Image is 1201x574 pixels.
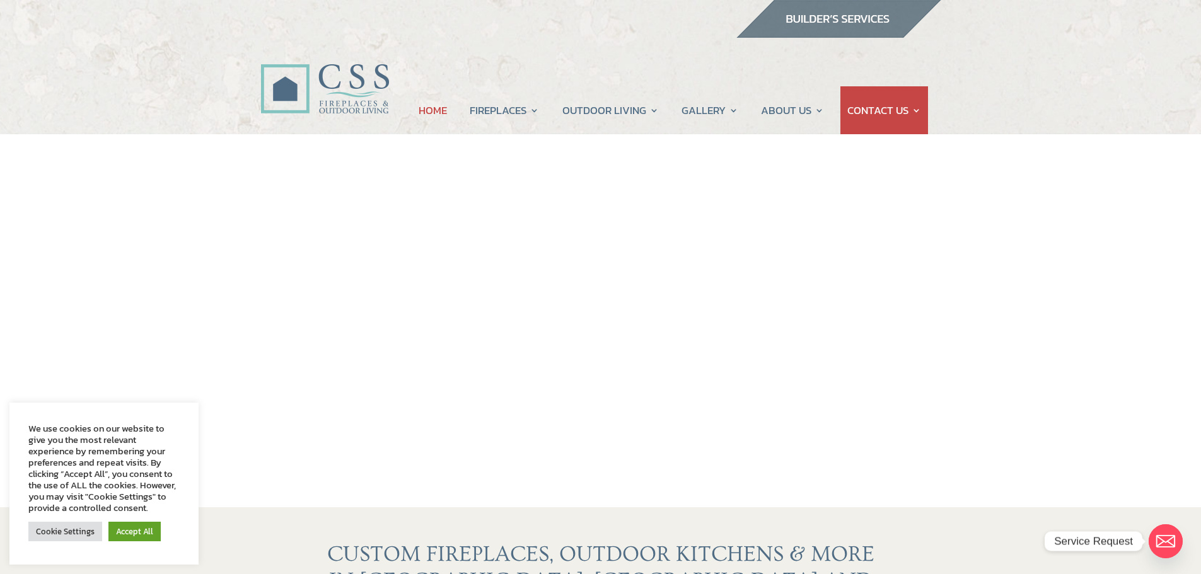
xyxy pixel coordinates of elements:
a: GALLERY [682,86,738,134]
a: Email [1149,524,1183,558]
a: Accept All [108,522,161,541]
div: We use cookies on our website to give you the most relevant experience by remembering your prefer... [28,423,180,514]
img: CSS Fireplaces & Outdoor Living (Formerly Construction Solutions & Supply)- Jacksonville Ormond B... [260,29,389,120]
a: OUTDOOR LIVING [562,86,659,134]
a: builder services construction supply [736,26,941,42]
a: ABOUT US [761,86,824,134]
a: FIREPLACES [470,86,539,134]
a: HOME [419,86,447,134]
a: Cookie Settings [28,522,102,541]
a: CONTACT US [847,86,921,134]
